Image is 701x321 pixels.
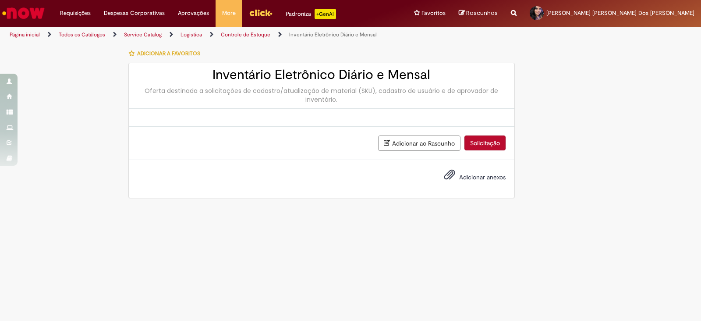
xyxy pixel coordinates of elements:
span: Favoritos [421,9,446,18]
span: [PERSON_NAME] [PERSON_NAME] Dos [PERSON_NAME] [546,9,694,17]
button: Solicitação [464,136,506,150]
ul: Trilhas de página [7,27,461,43]
a: Rascunhos [459,9,498,18]
img: click_logo_yellow_360x200.png [249,6,273,19]
span: Requisições [60,9,91,18]
a: Logistica [181,31,202,38]
a: Todos os Catálogos [59,31,105,38]
button: Adicionar ao Rascunho [378,136,460,151]
a: Inventário Eletrônico Diário e Mensal [289,31,377,38]
span: Adicionar anexos [459,173,506,181]
a: Página inicial [10,31,40,38]
a: Service Catalog [124,31,162,38]
p: +GenAi [315,9,336,19]
span: More [222,9,236,18]
h2: Inventário Eletrônico Diário e Mensal [138,68,506,82]
button: Adicionar a Favoritos [128,44,205,63]
img: ServiceNow [1,4,46,22]
div: Padroniza [286,9,336,19]
div: Oferta destinada a solicitações de cadastro/atualização de material (SKU), cadastro de usuário e ... [138,86,506,104]
span: Aprovações [178,9,209,18]
a: Controle de Estoque [221,31,270,38]
span: Despesas Corporativas [104,9,165,18]
span: Adicionar a Favoritos [137,50,200,57]
button: Adicionar anexos [442,167,457,187]
span: Rascunhos [466,9,498,17]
